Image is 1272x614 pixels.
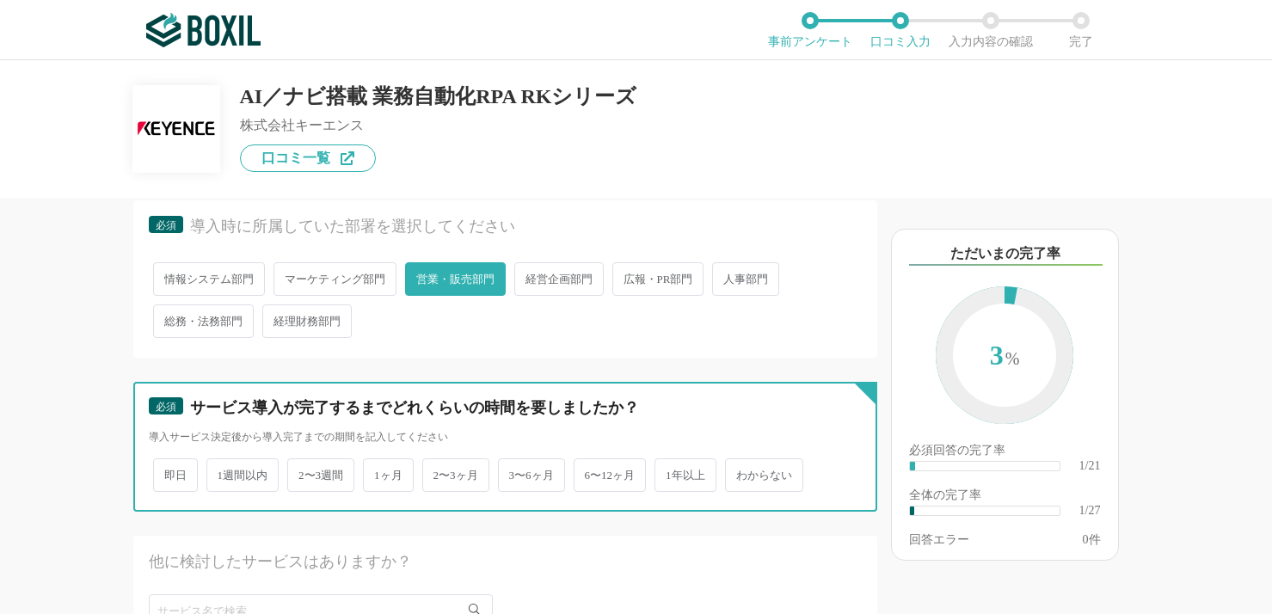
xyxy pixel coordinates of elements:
span: 6〜12ヶ月 [574,458,647,492]
div: 1/21 [1079,460,1101,472]
span: 2〜3週間 [287,458,354,492]
div: 全体の完了率 [909,489,1101,505]
a: 口コミ一覧 [240,144,376,172]
span: 総務・法務部門 [153,304,254,338]
div: ただいまの完了率 [909,243,1103,266]
span: 1週間以内 [206,458,280,492]
span: 3〜6ヶ月 [498,458,565,492]
span: 2〜3ヶ月 [422,458,489,492]
span: 口コミ一覧 [261,151,330,165]
span: わからない [725,458,803,492]
div: 導入サービス決定後から導入完了までの期間を記入してください [149,430,862,445]
span: 1ヶ月 [363,458,414,492]
span: 広報・PR部門 [612,262,704,296]
span: 即日 [153,458,198,492]
div: 他に検討したサービスはありますか？ [149,551,790,573]
div: 必須回答の完了率 [909,445,1101,460]
div: 件 [1083,534,1101,546]
span: 経理財務部門 [262,304,352,338]
div: 1/27 [1079,505,1101,517]
li: 入力内容の確認 [946,12,1036,48]
span: % [1005,349,1020,368]
div: サービス導入が完了するまでどれくらいの時間を要しましたか？ [190,397,832,419]
span: 営業・販売部門 [405,262,506,296]
li: 口コミ入力 [856,12,946,48]
li: 事前アンケート [765,12,856,48]
div: 株式会社キーエンス [240,119,637,132]
span: 経営企画部門 [514,262,604,296]
div: 導入時に所属していた部署を選択してください [190,216,832,237]
span: 必須 [156,401,176,413]
div: ​ [910,462,916,470]
span: マーケティング部門 [273,262,396,296]
div: 回答エラー [909,534,969,546]
span: 人事部門 [712,262,779,296]
img: ボクシルSaaS_ロゴ [146,13,261,47]
li: 完了 [1036,12,1127,48]
span: 必須 [156,219,176,231]
div: AI／ナビ搭載 業務自動化RPA RKシリーズ [240,86,637,107]
span: 0 [1083,533,1089,546]
span: 3 [953,304,1056,410]
span: 情報システム部門 [153,262,265,296]
span: 1年以上 [654,458,716,492]
div: ​ [910,507,914,515]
